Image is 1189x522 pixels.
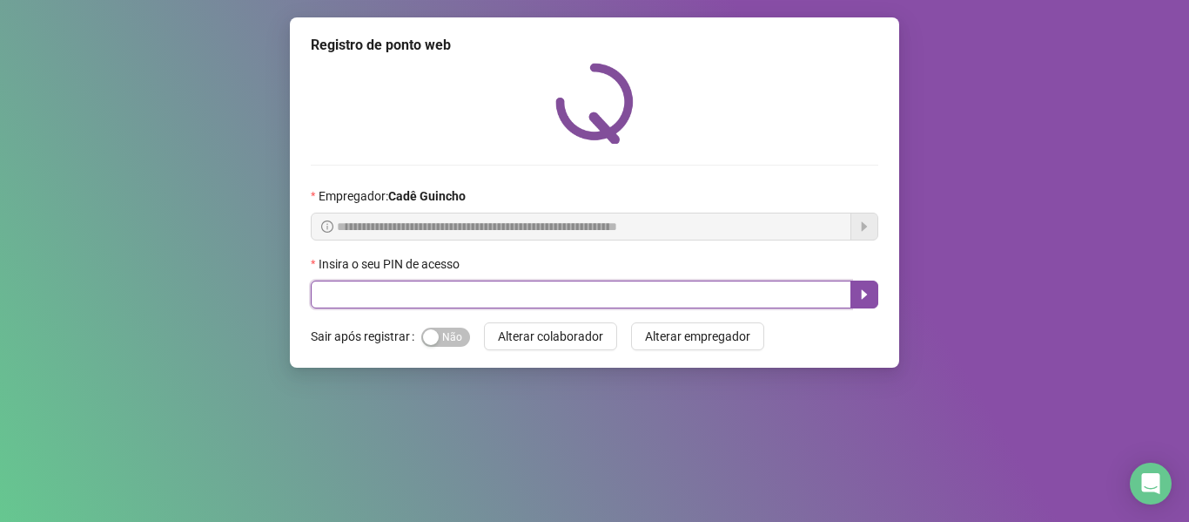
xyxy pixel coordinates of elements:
[311,322,421,350] label: Sair após registrar
[321,220,333,233] span: info-circle
[498,327,603,346] span: Alterar colaborador
[388,189,466,203] strong: Cadê Guincho
[631,322,764,350] button: Alterar empregador
[319,186,466,206] span: Empregador :
[555,63,634,144] img: QRPoint
[645,327,750,346] span: Alterar empregador
[857,288,871,302] span: caret-right
[311,254,471,274] label: Insira o seu PIN de acesso
[1130,463,1172,505] div: Open Intercom Messenger
[484,322,617,350] button: Alterar colaborador
[311,35,878,56] div: Registro de ponto web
